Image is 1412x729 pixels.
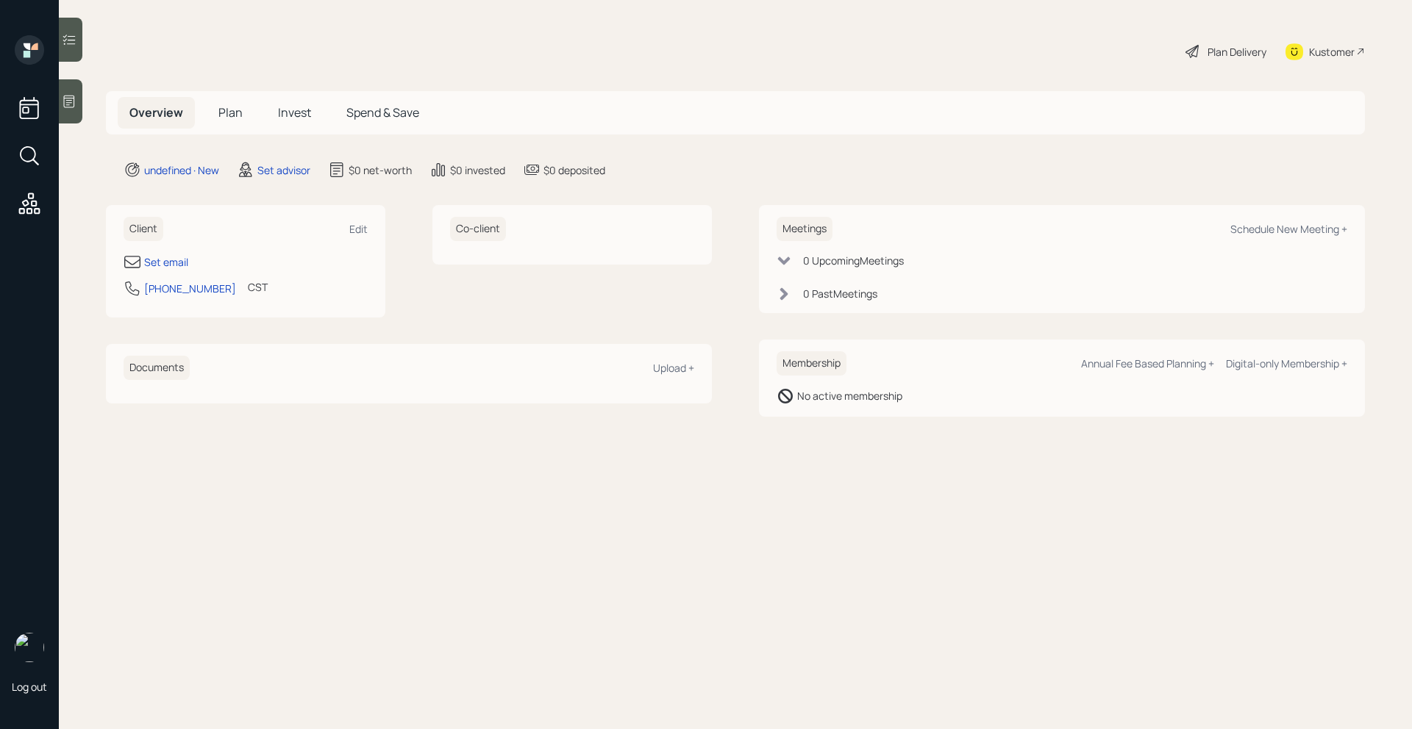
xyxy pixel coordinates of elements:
[1081,356,1214,370] div: Annual Fee Based Planning +
[803,253,904,268] div: 0 Upcoming Meeting s
[797,388,902,403] div: No active membership
[278,104,311,121] span: Invest
[1226,356,1347,370] div: Digital-only Membership +
[1230,222,1347,236] div: Schedule New Meeting +
[450,217,506,241] h6: Co-client
[653,361,694,375] div: Upload +
[248,279,268,295] div: CST
[543,162,605,178] div: $0 deposited
[349,162,412,178] div: $0 net-worth
[12,680,47,694] div: Log out
[218,104,243,121] span: Plan
[144,281,236,296] div: [PHONE_NUMBER]
[257,162,310,178] div: Set advisor
[1208,44,1266,60] div: Plan Delivery
[803,286,877,301] div: 0 Past Meeting s
[124,217,163,241] h6: Client
[129,104,183,121] span: Overview
[15,633,44,662] img: retirable_logo.png
[124,356,190,380] h6: Documents
[777,351,846,376] h6: Membership
[1309,44,1355,60] div: Kustomer
[777,217,832,241] h6: Meetings
[144,162,219,178] div: undefined · New
[144,254,188,270] div: Set email
[450,162,505,178] div: $0 invested
[346,104,419,121] span: Spend & Save
[349,222,368,236] div: Edit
